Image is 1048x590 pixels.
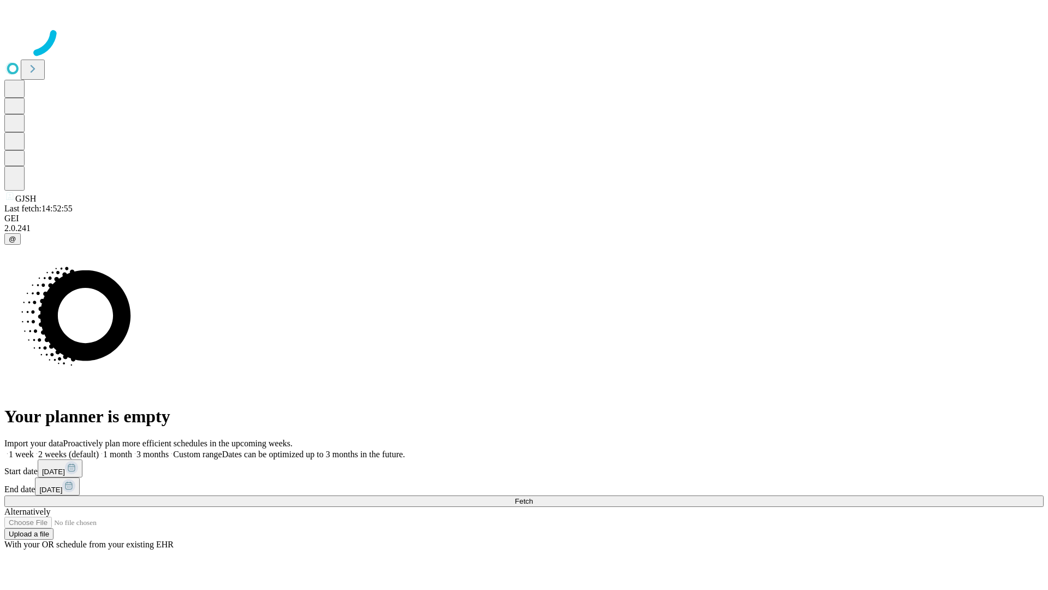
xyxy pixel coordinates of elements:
[63,439,293,448] span: Proactively plan more efficient schedules in the upcoming weeks.
[4,528,53,540] button: Upload a file
[15,194,36,203] span: GJSH
[42,468,65,476] span: [DATE]
[136,450,169,459] span: 3 months
[4,495,1044,507] button: Fetch
[4,477,1044,495] div: End date
[4,540,174,549] span: With your OR schedule from your existing EHR
[4,233,21,245] button: @
[222,450,405,459] span: Dates can be optimized up to 3 months in the future.
[38,459,82,477] button: [DATE]
[4,223,1044,233] div: 2.0.241
[4,459,1044,477] div: Start date
[4,406,1044,427] h1: Your planner is empty
[4,214,1044,223] div: GEI
[39,486,62,494] span: [DATE]
[4,439,63,448] span: Import your data
[173,450,222,459] span: Custom range
[38,450,99,459] span: 2 weeks (default)
[515,497,533,505] span: Fetch
[4,507,50,516] span: Alternatively
[4,204,73,213] span: Last fetch: 14:52:55
[9,450,34,459] span: 1 week
[9,235,16,243] span: @
[35,477,80,495] button: [DATE]
[103,450,132,459] span: 1 month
